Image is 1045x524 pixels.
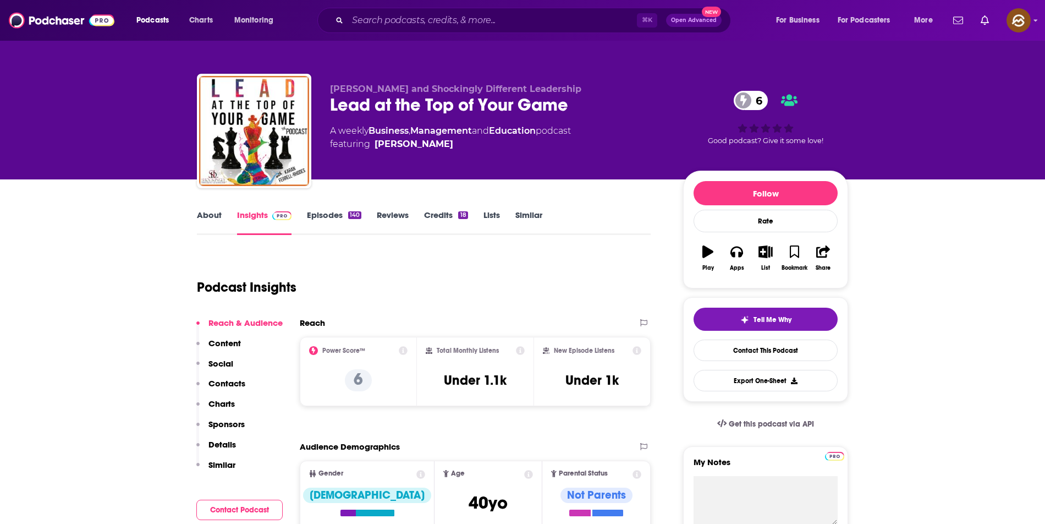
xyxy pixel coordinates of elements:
[237,210,291,235] a: InsightsPodchaser Pro
[694,308,838,331] button: tell me why sparkleTell Me Why
[208,338,241,348] p: Content
[424,210,468,235] a: Credits18
[129,12,183,29] button: open menu
[838,13,890,28] span: For Podcasters
[409,125,410,136] span: ,
[196,419,245,439] button: Sponsors
[683,84,848,152] div: 6Good podcast? Give it some love!
[515,210,542,235] a: Similar
[560,488,632,503] div: Not Parents
[949,11,967,30] a: Show notifications dropdown
[330,84,581,94] span: [PERSON_NAME] and Shockingly Different Leadership
[694,181,838,205] button: Follow
[300,318,325,328] h2: Reach
[307,210,361,235] a: Episodes140
[328,8,741,33] div: Search podcasts, credits, & more...
[469,492,508,514] span: 40 yo
[694,370,838,391] button: Export One-Sheet
[809,238,838,278] button: Share
[375,138,453,151] div: [PERSON_NAME]
[444,372,507,389] h3: Under 1.1k
[472,125,489,136] span: and
[234,13,273,28] span: Monitoring
[782,265,807,271] div: Bookmark
[377,210,409,235] a: Reviews
[208,358,233,369] p: Social
[182,12,219,29] a: Charts
[554,347,614,354] h2: New Episode Listens
[708,137,823,145] span: Good podcast? Give it some love!
[702,265,714,271] div: Play
[197,210,222,235] a: About
[451,470,465,477] span: Age
[208,460,235,470] p: Similar
[751,238,780,278] button: List
[671,18,717,23] span: Open Advanced
[694,340,838,361] a: Contact This Podcast
[208,419,245,429] p: Sponsors
[196,338,241,358] button: Content
[730,265,744,271] div: Apps
[816,265,831,271] div: Share
[410,125,472,136] a: Management
[825,450,844,461] a: Pro website
[322,347,365,354] h2: Power Score™
[369,125,409,136] a: Business
[780,238,809,278] button: Bookmark
[189,13,213,28] span: Charts
[196,318,283,338] button: Reach & Audience
[740,315,749,324] img: tell me why sparkle
[565,372,619,389] h3: Under 1k
[722,238,751,278] button: Apps
[559,470,608,477] span: Parental Status
[227,12,288,29] button: open menu
[348,12,637,29] input: Search podcasts, credits, & more...
[825,452,844,461] img: Podchaser Pro
[196,378,245,399] button: Contacts
[136,13,169,28] span: Podcasts
[303,488,431,503] div: [DEMOGRAPHIC_DATA]
[489,125,536,136] a: Education
[345,369,372,391] p: 6
[208,399,235,409] p: Charts
[1007,8,1031,32] span: Logged in as hey85204
[272,211,291,220] img: Podchaser Pro
[976,11,993,30] a: Show notifications dropdown
[734,91,768,110] a: 6
[330,138,571,151] span: featuring
[831,12,906,29] button: open menu
[694,210,838,232] div: Rate
[330,124,571,151] div: A weekly podcast
[745,91,768,110] span: 6
[208,378,245,389] p: Contacts
[729,419,814,429] span: Get this podcast via API
[754,315,791,324] span: Tell Me Why
[666,14,722,27] button: Open AdvancedNew
[702,7,722,17] span: New
[9,10,114,31] img: Podchaser - Follow, Share and Rate Podcasts
[708,411,823,438] a: Get this podcast via API
[768,12,833,29] button: open menu
[458,211,468,219] div: 18
[199,76,309,186] img: Lead at the Top of Your Game
[348,211,361,219] div: 140
[637,13,657,28] span: ⌘ K
[196,500,283,520] button: Contact Podcast
[906,12,947,29] button: open menu
[196,460,235,480] button: Similar
[208,439,236,450] p: Details
[694,238,722,278] button: Play
[208,318,283,328] p: Reach & Audience
[196,439,236,460] button: Details
[1007,8,1031,32] button: Show profile menu
[776,13,820,28] span: For Business
[761,265,770,271] div: List
[437,347,499,354] h2: Total Monthly Listens
[483,210,500,235] a: Lists
[1007,8,1031,32] img: User Profile
[197,279,296,296] h1: Podcast Insights
[694,457,838,476] label: My Notes
[300,441,400,452] h2: Audience Demographics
